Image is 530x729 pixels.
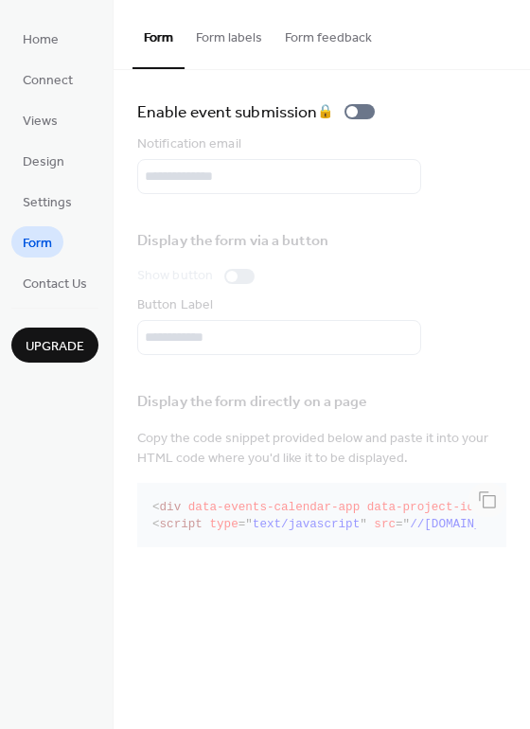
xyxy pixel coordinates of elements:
[11,328,98,363] button: Upgrade
[23,193,72,213] span: Settings
[11,104,69,135] a: Views
[11,267,98,298] a: Contact Us
[23,71,73,91] span: Connect
[11,23,70,54] a: Home
[11,186,83,217] a: Settings
[23,275,87,294] span: Contact Us
[23,30,59,50] span: Home
[11,63,84,95] a: Connect
[23,112,58,132] span: Views
[23,234,52,254] span: Form
[23,152,64,172] span: Design
[11,226,63,258] a: Form
[26,337,84,357] span: Upgrade
[11,145,76,176] a: Design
